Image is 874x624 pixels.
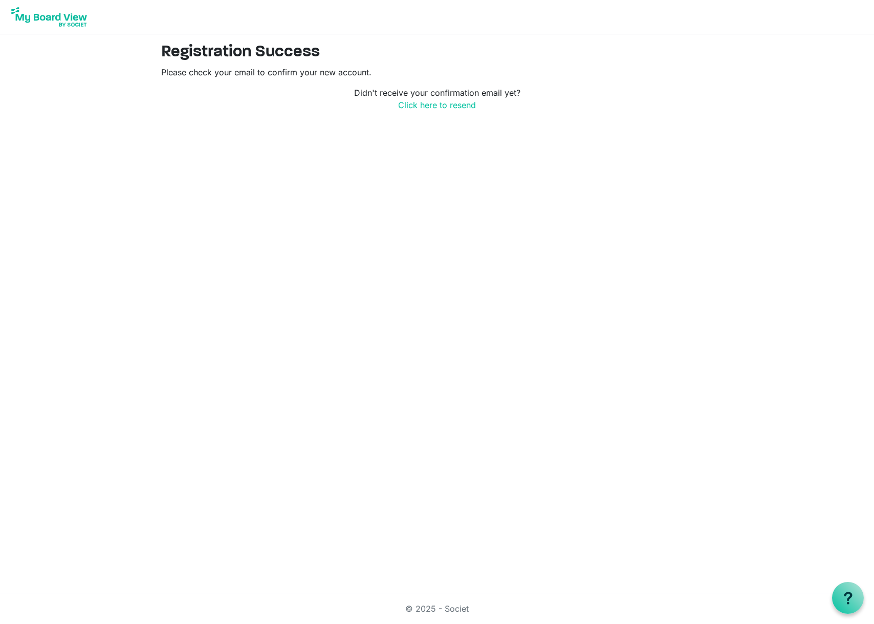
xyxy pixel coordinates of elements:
a: Click here to resend [398,100,476,110]
p: Didn't receive your confirmation email yet? [161,87,713,111]
img: My Board View Logo [8,4,90,30]
p: Please check your email to confirm your new account. [161,66,713,78]
h2: Registration Success [161,43,713,62]
a: © 2025 - Societ [405,604,469,614]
